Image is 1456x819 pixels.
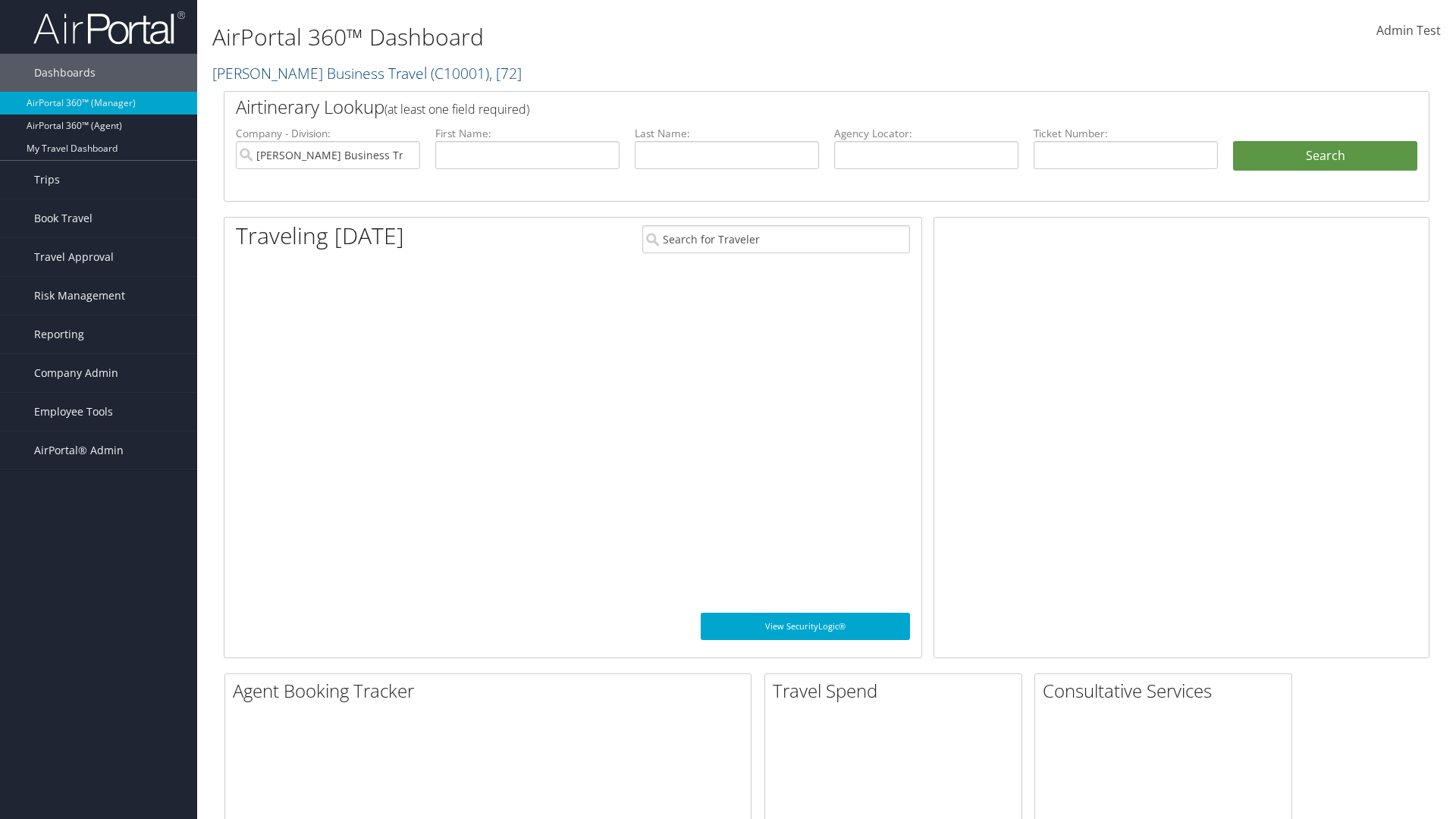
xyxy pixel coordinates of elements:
[34,238,114,276] span: Travel Approval
[34,315,84,353] span: Reporting
[431,63,489,83] span: ( C10001 )
[233,678,751,704] h2: Agent Booking Tracker
[34,277,125,315] span: Risk Management
[236,94,1317,120] h2: Airtinerary Lookup
[212,21,1031,53] h1: AirPortal 360™ Dashboard
[236,126,420,141] label: Company - Division:
[34,161,60,199] span: Trips
[773,678,1021,704] h2: Travel Spend
[34,199,93,237] span: Book Travel
[1043,678,1291,704] h2: Consultative Services
[1034,126,1218,141] label: Ticket Number:
[1233,141,1417,171] button: Search
[489,63,522,83] span: , [ 72 ]
[384,101,529,118] span: (at least one field required)
[635,126,819,141] label: Last Name:
[1376,22,1441,39] span: Admin Test
[834,126,1018,141] label: Agency Locator:
[435,126,620,141] label: First Name:
[34,431,124,469] span: AirPortal® Admin
[701,613,910,640] a: View SecurityLogic®
[34,354,118,392] span: Company Admin
[212,63,522,83] a: [PERSON_NAME] Business Travel
[236,220,404,252] h1: Traveling [DATE]
[34,54,96,92] span: Dashboards
[1376,8,1441,55] a: Admin Test
[33,10,185,45] img: airportal-logo.png
[642,225,910,253] input: Search for Traveler
[34,393,113,431] span: Employee Tools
